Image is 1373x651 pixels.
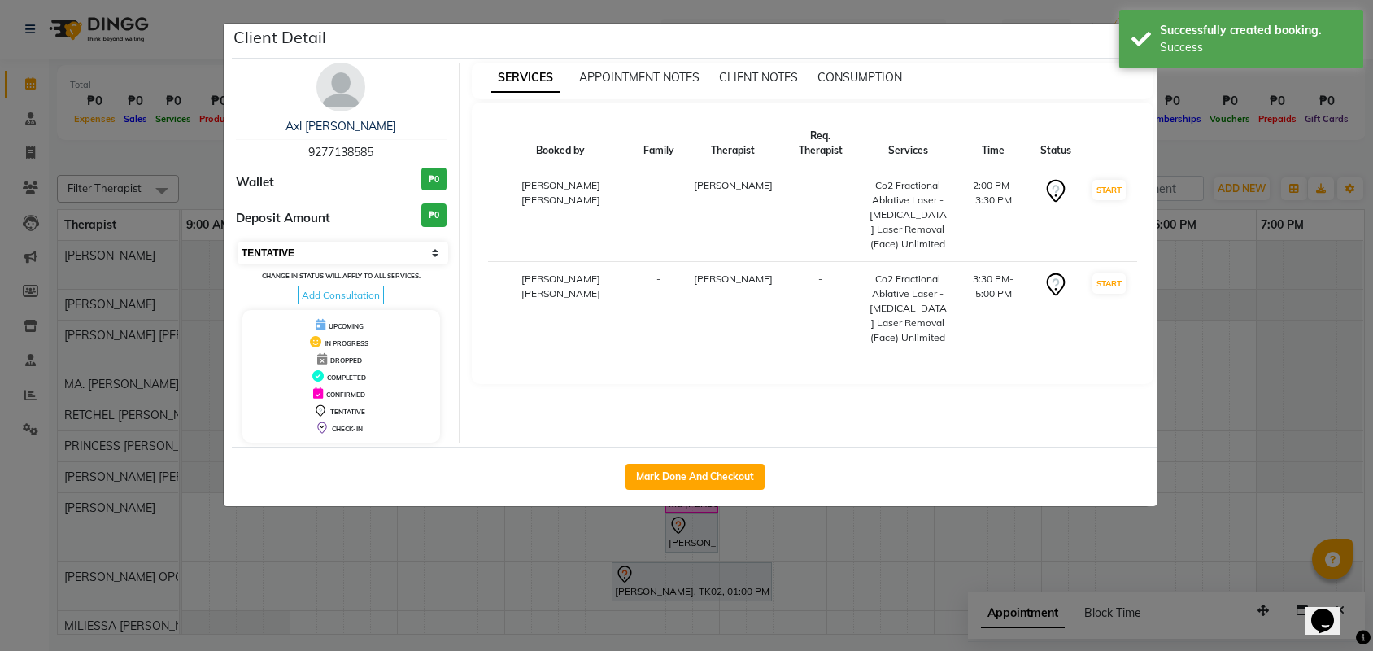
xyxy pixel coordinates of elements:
[694,273,773,285] span: [PERSON_NAME]
[869,272,947,345] div: Co2 Fractional Ablative Laser - [MEDICAL_DATA] Laser Removal (Face) Unlimited
[1031,119,1081,168] th: Status
[782,262,859,356] td: -
[1160,22,1351,39] div: Successfully created booking.
[782,168,859,262] td: -
[694,179,773,191] span: [PERSON_NAME]
[316,63,365,111] img: avatar
[957,119,1031,168] th: Time
[719,70,798,85] span: CLIENT NOTES
[285,119,396,133] a: Axl [PERSON_NAME]
[330,356,362,365] span: DROPPED
[327,374,366,382] span: COMPLETED
[1305,586,1357,635] iframe: chat widget
[329,322,364,330] span: UPCOMING
[782,119,859,168] th: Req. Therapist
[233,25,326,50] h5: Client Detail
[326,391,365,399] span: CONFIRMED
[817,70,902,85] span: CONSUMPTION
[859,119,957,168] th: Services
[488,119,634,168] th: Booked by
[625,464,765,490] button: Mark Done And Checkout
[634,262,684,356] td: -
[308,145,373,159] span: 9277138585
[1160,39,1351,56] div: Success
[869,178,947,251] div: Co2 Fractional Ablative Laser - [MEDICAL_DATA] Laser Removal (Face) Unlimited
[1092,273,1126,294] button: START
[634,168,684,262] td: -
[1092,180,1126,200] button: START
[236,173,274,192] span: Wallet
[421,203,447,227] h3: ₱0
[236,209,330,228] span: Deposit Amount
[262,272,421,280] small: Change in status will apply to all services.
[684,119,782,168] th: Therapist
[491,63,560,93] span: SERVICES
[298,286,384,304] span: Add Consultation
[421,168,447,191] h3: ₱0
[488,168,634,262] td: [PERSON_NAME] [PERSON_NAME]
[957,168,1031,262] td: 2:00 PM-3:30 PM
[957,262,1031,356] td: 3:30 PM-5:00 PM
[579,70,700,85] span: APPOINTMENT NOTES
[634,119,684,168] th: Family
[332,425,363,433] span: CHECK-IN
[330,408,365,416] span: TENTATIVE
[325,339,368,347] span: IN PROGRESS
[488,262,634,356] td: [PERSON_NAME] [PERSON_NAME]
